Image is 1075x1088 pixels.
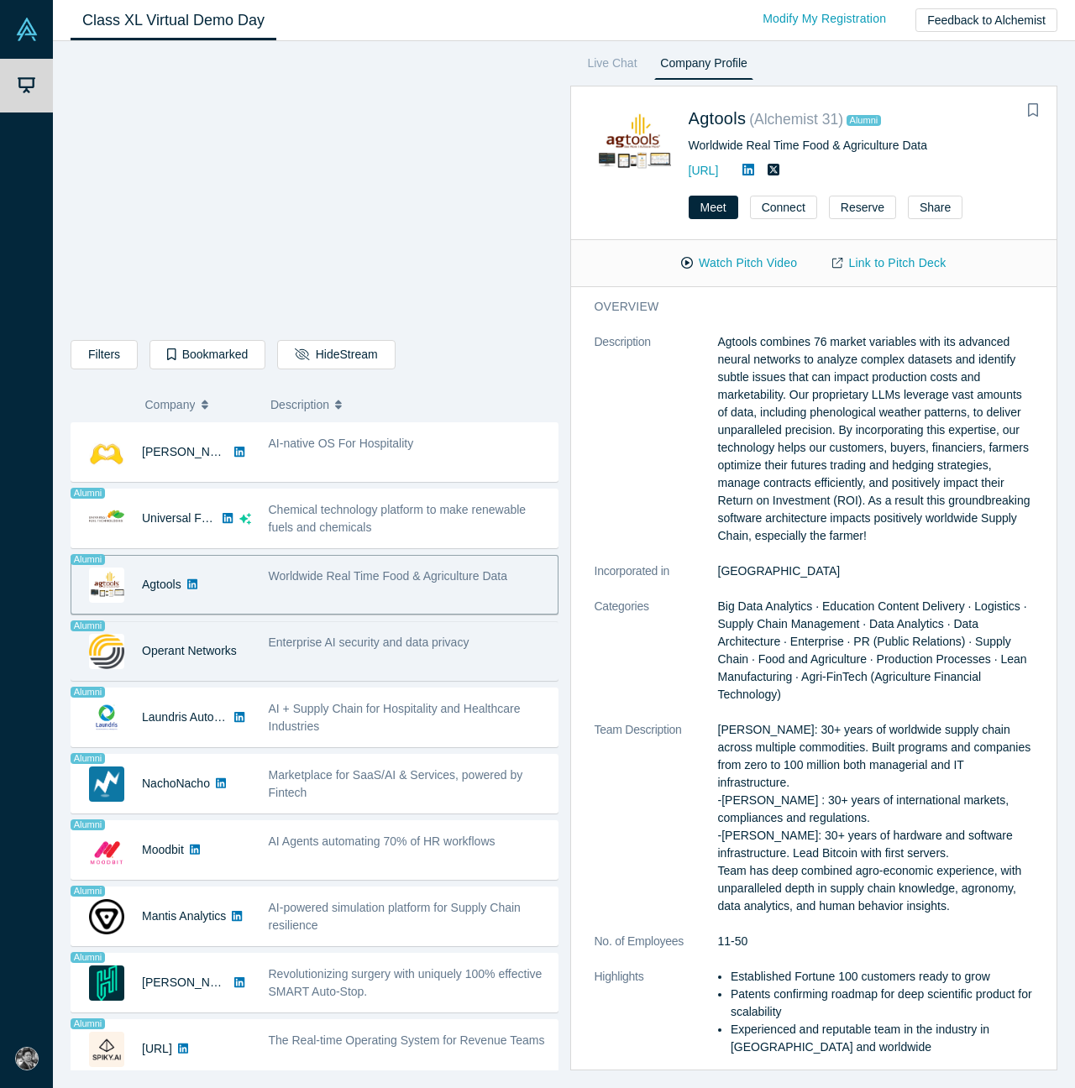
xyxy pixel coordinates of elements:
a: Mantis Analytics [142,909,226,923]
div: Worldwide Real Time Food & Agriculture Data [689,137,1034,154]
img: Hubly Surgical's Logo [89,965,124,1001]
img: Universal Fuel Technologies's Logo [89,501,124,536]
button: HideStream [277,340,395,369]
a: Agtools [689,109,747,128]
button: Company [145,387,254,422]
a: [URL] [689,164,719,177]
img: Ramanan Raghavendran's Account [15,1047,39,1070]
a: [PERSON_NAME] AI [142,445,252,458]
dd: 11-50 [718,933,1034,950]
li: Established Fortune 100 customers ready to grow [731,968,1033,986]
button: Feedback to Alchemist [915,8,1057,32]
button: Bookmarked [149,340,265,369]
span: AI-powered simulation platform for Supply Chain resilience [269,901,521,932]
svg: dsa ai sparkles [239,513,251,525]
span: Alumni [71,488,105,499]
span: AI-native OS For Hospitality [269,437,414,450]
span: Chemical technology platform to make renewable fuels and chemicals [269,503,527,534]
img: Spiky.ai's Logo [89,1032,124,1067]
dt: Highlights [595,968,718,1074]
dt: No. of Employees [595,933,718,968]
a: Company Profile [654,53,752,80]
span: Marketplace for SaaS/AI & Services, powered by Fintech [269,768,523,799]
span: The Real-time Operating System for Revenue Teams [269,1033,545,1047]
span: Description [270,387,329,422]
span: Alumni [71,1018,105,1029]
dt: Description [595,333,718,562]
dt: Incorporated in [595,562,718,598]
a: Link to Pitch Deck [815,248,963,278]
a: [PERSON_NAME] Surgical [142,976,285,989]
span: AI Agents automating 70% of HR workflows [269,834,496,848]
p: Agtools combines 76 market variables with its advanced neural networks to analyze complex dataset... [718,333,1034,545]
span: Alumni [71,753,105,764]
span: Alumni [71,620,105,631]
dt: Categories [595,598,718,721]
img: Agtools's Logo [89,568,124,603]
span: Alumni [71,819,105,830]
span: Enterprise AI security and data privacy [269,636,469,649]
img: Moodbit's Logo [89,833,124,868]
img: Mantis Analytics's Logo [89,899,124,934]
img: Besty AI's Logo [89,435,124,470]
button: Reserve [829,196,896,219]
iframe: Alchemist Class XL Demo Day: Vault [71,55,558,327]
img: Alchemist Vault Logo [15,18,39,41]
dt: Team Description [595,721,718,933]
a: Moodbit [142,843,184,856]
span: Big Data Analytics · Education Content Delivery · Logistics · Supply Chain Management · Data Anal... [718,599,1027,701]
a: Laundris Autonomous Inventory Management [142,710,380,724]
span: Company [145,387,196,422]
dd: [GEOGRAPHIC_DATA] [718,562,1034,580]
p: [PERSON_NAME]: 30+ years of worldwide supply chain across multiple commodities. Built programs an... [718,721,1034,915]
img: Agtools's Logo [595,105,671,181]
a: Live Chat [582,53,643,80]
span: Revolutionizing surgery with uniquely 100% effective SMART Auto-Stop. [269,967,543,998]
li: Experienced and reputable team in the industry in [GEOGRAPHIC_DATA] and worldwide [731,1021,1033,1056]
button: Connect [750,196,817,219]
span: Alumni [71,687,105,698]
h3: overview [595,298,1010,316]
button: Watch Pitch Video [663,248,815,278]
button: Share [908,196,962,219]
button: Bookmark [1021,99,1045,123]
button: Meet [689,196,738,219]
span: Alumni [71,554,105,565]
span: AI + Supply Chain for Hospitality and Healthcare Industries [269,702,521,733]
span: Alumni [71,952,105,963]
button: Filters [71,340,138,369]
span: Alumni [847,115,881,126]
a: Operant Networks [142,644,237,657]
img: NachoNacho's Logo [89,766,124,802]
a: Agtools [142,578,181,591]
a: Modify My Registration [745,4,904,34]
span: Worldwide Real Time Food & Agriculture Data [269,569,508,583]
img: Laundris Autonomous Inventory Management's Logo [89,700,124,735]
a: Class XL Virtual Demo Day [71,1,276,40]
a: NachoNacho [142,777,210,790]
a: [URL] [142,1042,172,1055]
a: Universal Fuel Technologies [142,511,289,525]
li: Patents confirming roadmap for deep scientific product for scalability [731,986,1033,1021]
span: Alumni [71,886,105,897]
img: Operant Networks's Logo [89,634,124,669]
button: Description [270,387,547,422]
small: ( Alchemist 31 ) [749,111,843,128]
